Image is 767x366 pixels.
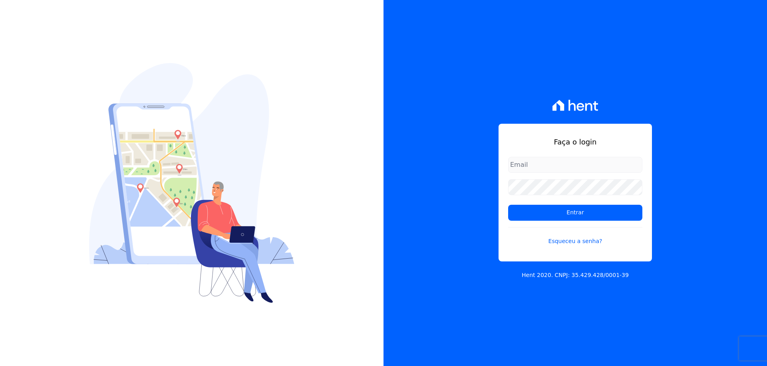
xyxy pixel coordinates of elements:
[508,205,642,221] input: Entrar
[89,63,294,303] img: Login
[522,271,629,279] p: Hent 2020. CNPJ: 35.429.428/0001-39
[508,227,642,245] a: Esqueceu a senha?
[508,137,642,147] h1: Faça o login
[508,157,642,173] input: Email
